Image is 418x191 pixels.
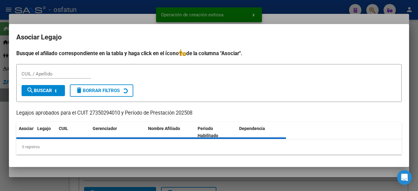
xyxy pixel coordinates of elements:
[19,126,34,131] span: Asociar
[16,122,35,142] datatable-header-cell: Asociar
[70,84,133,97] button: Borrar Filtros
[37,126,51,131] span: Legajo
[56,122,90,142] datatable-header-cell: CUIL
[22,85,65,96] button: Buscar
[148,126,180,131] span: Nombre Afiliado
[146,122,195,142] datatable-header-cell: Nombre Afiliado
[16,139,402,155] div: 0 registros
[90,122,146,142] datatable-header-cell: Gerenciador
[16,109,402,117] p: Legajos aprobados para el CUIT 27350294010 y Período de Prestación 202508
[75,87,83,94] mat-icon: delete
[75,88,120,93] span: Borrar Filtros
[26,88,52,93] span: Buscar
[16,49,402,57] h4: Busque el afiliado correspondiente en la tabla y haga click en el ícono de la columna "Asociar".
[239,126,265,131] span: Dependencia
[35,122,56,142] datatable-header-cell: Legajo
[59,126,68,131] span: CUIL
[26,87,34,94] mat-icon: search
[397,170,412,185] div: Open Intercom Messenger
[16,31,402,43] h2: Asociar Legajo
[198,126,218,138] span: Periodo Habilitado
[237,122,286,142] datatable-header-cell: Dependencia
[93,126,117,131] span: Gerenciador
[195,122,237,142] datatable-header-cell: Periodo Habilitado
